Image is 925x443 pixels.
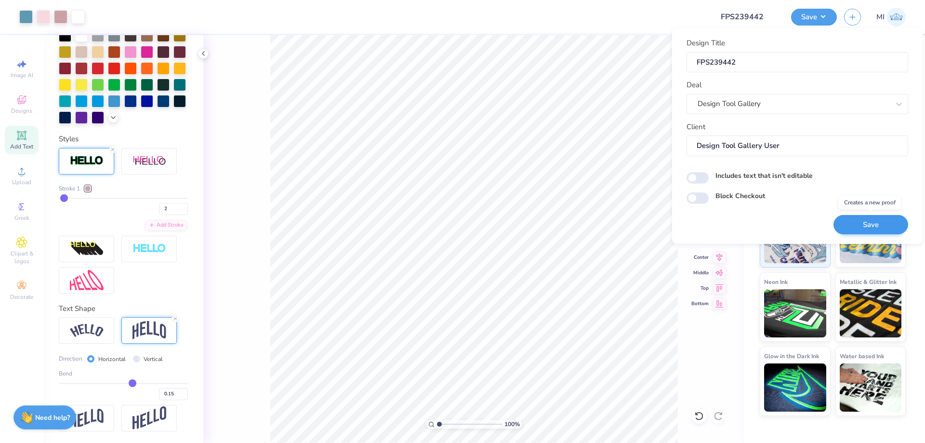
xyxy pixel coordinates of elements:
[132,155,166,167] img: Shadow
[691,285,709,292] span: Top
[691,300,709,307] span: Bottom
[144,355,163,363] label: Vertical
[59,354,82,363] span: Direction
[11,71,33,79] span: Image AI
[59,184,80,193] span: Stroke 1
[764,277,788,287] span: Neon Ink
[132,243,166,255] img: Negative Space
[791,9,837,26] button: Save
[876,12,885,23] span: MI
[840,351,884,361] span: Water based Ink
[715,191,765,201] label: Block Checkout
[5,250,39,265] span: Clipart & logos
[70,409,104,428] img: Flag
[687,80,701,91] label: Deal
[887,8,906,27] img: Mark Isaac
[839,196,901,209] div: Creates a new proof
[59,134,188,145] div: Styles
[59,369,72,378] span: Bend
[691,254,709,261] span: Center
[764,363,826,412] img: Glow in the Dark Ink
[764,289,826,337] img: Neon Ink
[70,270,104,291] img: Free Distort
[687,38,725,49] label: Design Title
[833,215,908,235] button: Save
[876,8,906,27] a: MI
[35,413,70,422] strong: Need help?
[12,178,31,186] span: Upload
[840,277,897,287] span: Metallic & Glitter Ink
[10,143,33,150] span: Add Text
[691,269,709,276] span: Middle
[504,420,520,429] span: 100 %
[713,7,784,27] input: Untitled Design
[715,171,813,181] label: Includes text that isn't editable
[70,155,104,166] img: Stroke
[132,321,166,339] img: Arch
[132,406,166,430] img: Rise
[70,324,104,337] img: Arc
[687,135,908,156] input: e.g. Ethan Linker
[11,107,32,115] span: Designs
[98,355,126,363] label: Horizontal
[145,220,188,231] div: Add Stroke
[840,289,902,337] img: Metallic & Glitter Ink
[70,241,104,256] img: 3d Illusion
[59,303,188,314] div: Text Shape
[687,121,705,133] label: Client
[10,293,33,301] span: Decorate
[764,351,819,361] span: Glow in the Dark Ink
[14,214,29,222] span: Greek
[840,363,902,412] img: Water based Ink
